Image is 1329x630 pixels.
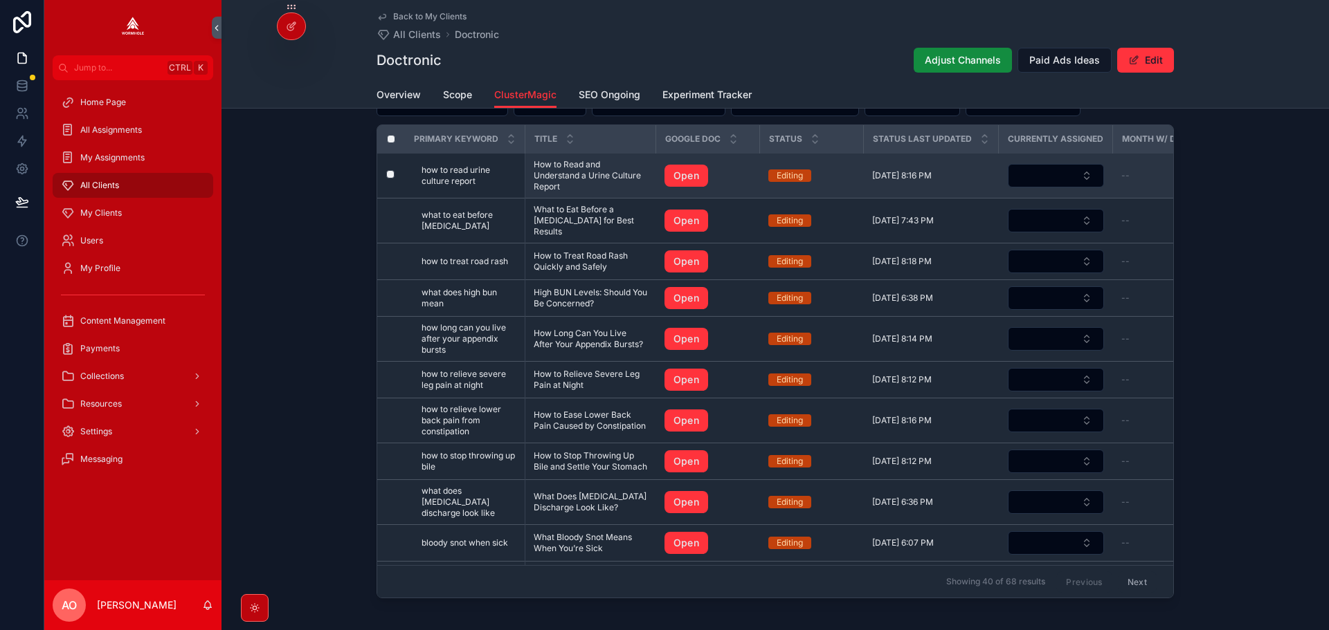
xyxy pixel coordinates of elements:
[946,576,1045,587] span: Showing 40 of 68 results
[53,308,213,333] a: Content Management
[872,256,991,267] a: [DATE] 8:18 PM
[1122,133,1197,145] span: Month w/ Dates
[872,374,991,385] a: [DATE] 8:12 PM
[769,133,802,145] span: Status
[455,28,499,41] span: Doctronic
[422,210,516,232] span: what to eat before [MEDICAL_DATA]
[422,165,516,187] span: how to read urine culture report
[777,255,803,268] div: Editing
[872,415,932,426] span: [DATE] 8:16 PM
[1007,326,1105,351] a: Select Button
[422,256,508,267] span: how to treat road rash
[74,62,162,73] span: Jump to...
[1008,490,1104,514] button: Select Button
[534,328,648,350] a: How Long Can You Live After Your Appendix Bursts?
[494,88,557,102] span: ClusterMagic
[872,170,932,181] span: [DATE] 8:16 PM
[662,88,752,102] span: Experiment Tracker
[168,61,192,75] span: Ctrl
[53,118,213,142] a: All Assignments
[534,409,648,432] a: How to Ease Lower Back Pain Caused by Constipation
[664,450,752,472] a: Open
[872,215,934,226] span: [DATE] 7:43 PM
[534,532,648,554] span: What Bloody Snot Means When You’re Sick
[1121,456,1130,467] span: --
[1121,333,1215,344] a: --
[768,373,856,386] a: Editing
[664,491,752,513] a: Open
[80,315,165,326] span: Content Management
[80,124,142,136] span: All Assignments
[1008,209,1104,232] button: Select Button
[777,214,803,227] div: Editing
[768,214,856,227] a: Editing
[873,133,972,145] span: Status Last Updated
[422,287,516,309] a: what does high bun mean
[768,255,856,268] a: Editing
[443,82,472,110] a: Scope
[768,455,856,467] a: Editing
[53,173,213,198] a: All Clients
[872,497,933,508] span: [DATE] 6:36 PM
[1121,256,1215,267] a: --
[422,537,516,548] a: bloody snot when sick
[393,28,441,41] span: All Clients
[777,537,803,549] div: Editing
[1007,249,1105,274] a: Select Button
[1007,286,1105,311] a: Select Button
[1008,250,1104,273] button: Select Button
[422,404,516,437] a: how to relieve lower back pain from constipation
[53,447,213,472] a: Messaging
[80,454,123,465] span: Messaging
[422,322,516,355] a: how long can you live after your appendix bursts
[53,364,213,389] a: Collections
[664,250,752,272] a: Open
[665,133,721,145] span: Google Doc
[534,491,648,513] span: What Does [MEDICAL_DATA] Discharge Look Like?
[872,415,991,426] a: [DATE] 8:16 PM
[872,170,991,181] a: [DATE] 8:16 PM
[1008,164,1104,187] button: Select Button
[768,169,856,182] a: Editing
[80,207,122,219] span: My Clients
[534,250,648,272] span: How to Treat Road Rash Quickly and Safely
[872,256,932,267] span: [DATE] 8:18 PM
[872,374,932,385] span: [DATE] 8:12 PM
[662,82,752,110] a: Experiment Tracker
[1121,537,1130,548] span: --
[377,28,441,41] a: All Clients
[80,235,103,246] span: Users
[664,369,752,391] a: Open
[664,210,708,232] a: Open
[80,180,119,191] span: All Clients
[777,455,803,467] div: Editing
[1007,530,1105,555] a: Select Button
[1008,133,1103,145] span: Currently Assigned
[53,228,213,253] a: Users
[80,343,120,354] span: Payments
[1121,215,1215,226] a: --
[1007,490,1105,515] a: Select Button
[1008,327,1104,351] button: Select Button
[1008,450,1104,473] button: Select Button
[872,497,991,508] a: [DATE] 6:36 PM
[1008,286,1104,310] button: Select Button
[1121,256,1130,267] span: --
[768,414,856,427] a: Editing
[377,11,467,22] a: Back to My Clients
[534,159,648,192] span: How to Read and Understand a Urine Culture Report
[422,450,516,472] a: how to stop throwing up bile
[664,409,752,432] a: Open
[872,537,991,548] a: [DATE] 6:07 PM
[393,11,467,22] span: Back to My Clients
[777,496,803,508] div: Editing
[97,598,177,612] p: [PERSON_NAME]
[1121,374,1215,385] a: --
[377,88,421,102] span: Overview
[80,371,124,382] span: Collections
